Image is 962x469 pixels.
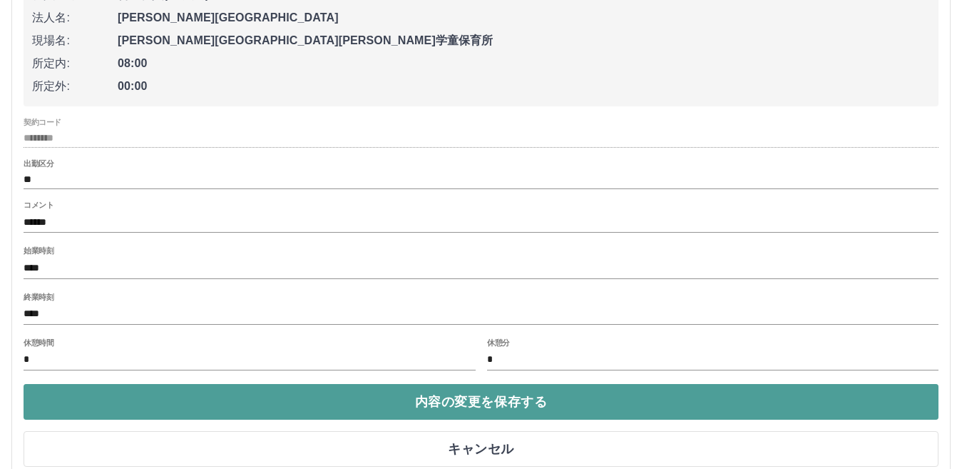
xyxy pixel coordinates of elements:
button: キャンセル [24,431,938,467]
label: 終業時刻 [24,291,53,302]
label: 始業時刻 [24,246,53,256]
label: 休憩時間 [24,337,53,348]
label: コメント [24,200,53,211]
label: 契約コード [24,117,61,128]
span: 法人名: [32,9,118,26]
span: 所定内: [32,55,118,72]
label: 出勤区分 [24,158,53,169]
span: 所定外: [32,78,118,95]
label: 休憩分 [487,337,510,348]
button: 内容の変更を保存する [24,384,938,420]
span: 08:00 [118,55,930,72]
span: 現場名: [32,32,118,49]
span: [PERSON_NAME][GEOGRAPHIC_DATA][PERSON_NAME]学童保育所 [118,32,930,49]
span: [PERSON_NAME][GEOGRAPHIC_DATA] [118,9,930,26]
span: 00:00 [118,78,930,95]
